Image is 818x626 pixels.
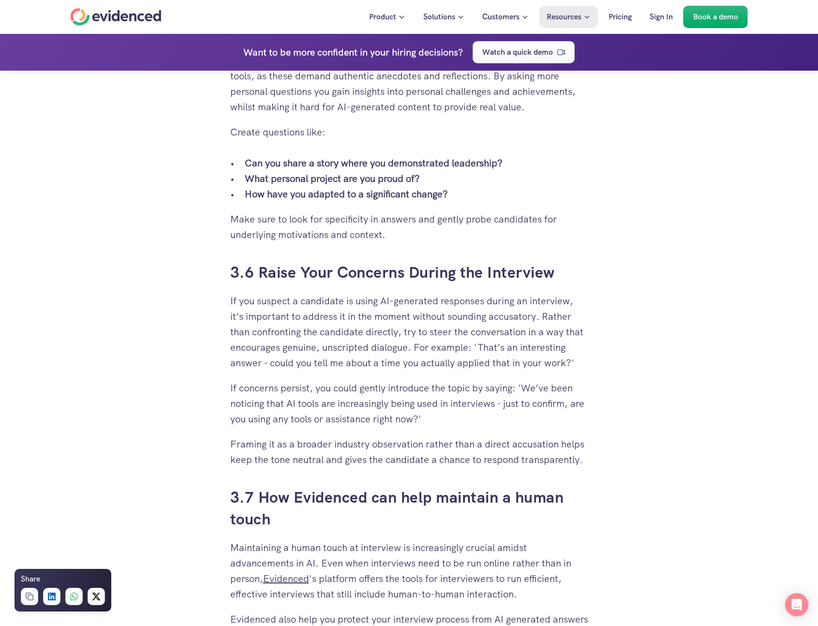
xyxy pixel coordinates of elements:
a: 3.6 Raise Your Concerns During the Interview [230,262,555,283]
a: Home [71,8,162,26]
p: Watch a quick demo [482,46,553,59]
p: If concerns persist, you could gently introduce the topic by saying: 'We’ve been noticing that AI... [230,380,588,427]
p: If you suspect a candidate is using AI-generated responses during an interview, it’s important to... [230,293,588,371]
p: Make sure to look for specificity in answers and gently probe candidates for underlying motivatio... [230,211,588,242]
p: Create questions like: [230,124,588,140]
a: Pricing [601,6,639,28]
p: Questions designed to elicit personal experiences deter candidates from using AI tools, as these ... [230,53,588,115]
a: 3.7 How Evidenced can help maintain a human touch [230,487,568,529]
p: Maintaining a human touch at interview is increasingly crucial amidst advancements in AI. Even wh... [230,540,588,602]
a: Sign In [642,6,680,28]
p: Framing it as a broader industry observation rather than a direct accusation helps keep the tone ... [230,436,588,467]
strong: Can you share a story where you demonstrated leadership? [245,157,503,169]
h4: Want to be more confident in your hiring decisions? [243,45,463,60]
p: Sign In [650,11,673,23]
p: Book a demo [693,11,738,23]
p: Solutions [423,11,455,23]
p: Product [369,11,396,23]
p: Customers [482,11,520,23]
a: Watch a quick demo [473,41,575,63]
a: Evidenced [263,572,309,585]
a: Book a demo [684,6,748,28]
h6: Share [21,573,40,585]
div: Open Intercom Messenger [785,593,808,616]
p: Resources [547,11,581,23]
strong: What personal project are you proud of? [245,172,420,185]
strong: How have you adapted to a significant change? [245,188,448,200]
p: Pricing [609,11,632,23]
